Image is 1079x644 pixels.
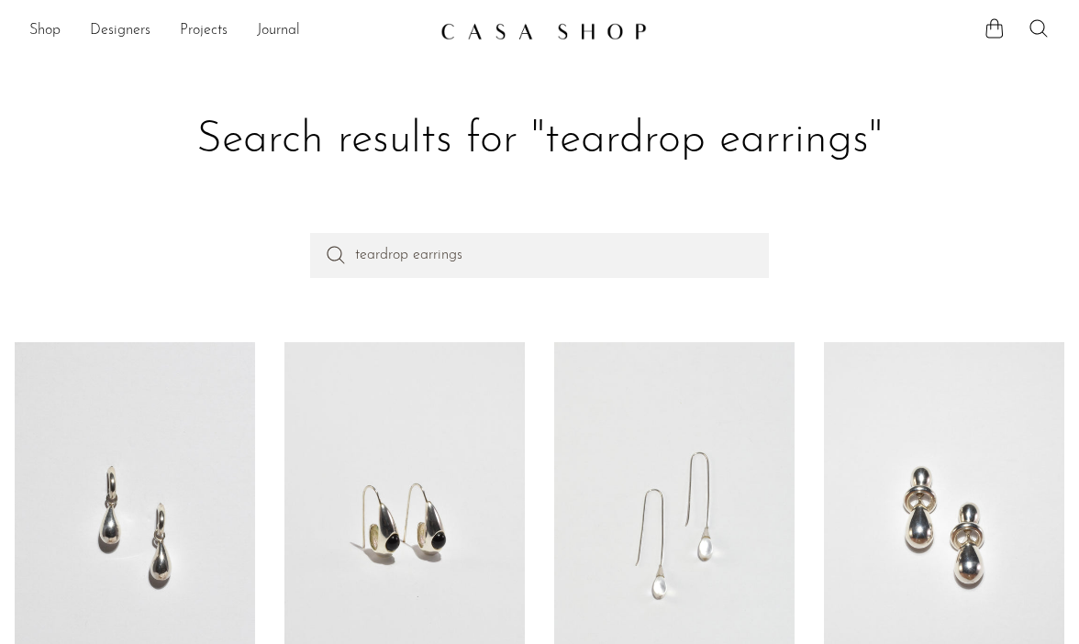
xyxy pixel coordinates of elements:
ul: NEW HEADER MENU [29,16,426,47]
h1: Search results for "teardrop earrings" [29,112,1050,169]
a: Projects [180,19,228,43]
nav: Desktop navigation [29,16,426,47]
a: Journal [257,19,300,43]
input: Perform a search [310,233,769,277]
a: Designers [90,19,150,43]
a: Shop [29,19,61,43]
